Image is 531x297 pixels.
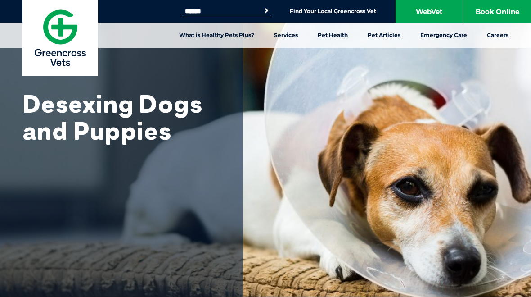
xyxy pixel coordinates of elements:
[264,23,308,48] a: Services
[308,23,358,48] a: Pet Health
[262,6,271,15] button: Search
[169,23,264,48] a: What is Healthy Pets Plus?
[477,23,518,48] a: Careers
[22,90,220,144] h1: Desexing Dogs and Puppies
[358,23,410,48] a: Pet Articles
[410,23,477,48] a: Emergency Care
[290,8,376,15] a: Find Your Local Greencross Vet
